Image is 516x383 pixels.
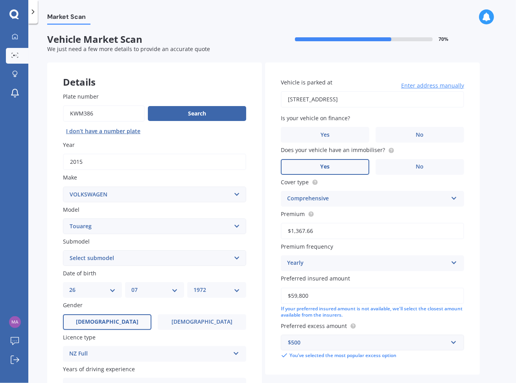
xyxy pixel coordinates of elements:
span: Plate number [63,93,99,100]
span: Cover type [281,178,309,186]
span: Enter address manually [401,82,464,90]
span: Model [63,206,79,213]
img: e404c45e431e14c2a620a4996c23901b [9,316,21,328]
div: $500 [288,338,448,347]
input: Enter amount [281,288,464,304]
span: Vehicle is parked at [281,79,332,86]
span: Premium frequency [281,243,333,250]
span: Licence type [63,334,96,341]
span: No [416,132,424,138]
input: Enter plate number [63,105,145,122]
div: NZ Full [69,349,230,359]
button: I don’t have a number plate [63,125,144,137]
span: Years of driving experience [63,365,135,373]
span: Premium [281,210,305,218]
span: Year [63,141,75,148]
span: Market Scan [47,13,90,24]
span: 70 % [439,37,449,42]
input: Enter premium [281,223,464,239]
span: Yes [321,163,330,170]
span: Does your vehicle have an immobiliser? [281,147,385,154]
span: Is your vehicle on finance? [281,114,350,122]
span: Vehicle Market Scan [47,34,264,45]
span: No [416,163,424,170]
span: Gender [63,302,83,309]
div: If your preferred insured amount is not available, we'll select the closest amount available from... [281,306,464,319]
span: Preferred excess amount [281,322,347,330]
div: Yearly [287,258,448,268]
span: Make [63,174,77,181]
div: Details [47,62,262,86]
input: YYYY [63,154,246,170]
div: Comprehensive [287,194,448,203]
span: Preferred insured amount [281,275,350,282]
input: Enter address [281,91,464,108]
div: You’ve selected the most popular excess option [281,352,464,359]
span: Yes [321,132,330,138]
span: We just need a few more details to provide an accurate quote [47,45,210,53]
span: Submodel [63,238,90,245]
span: [DEMOGRAPHIC_DATA] [76,319,138,325]
button: Search [148,106,246,121]
span: [DEMOGRAPHIC_DATA] [171,319,232,325]
span: Date of birth [63,269,96,277]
